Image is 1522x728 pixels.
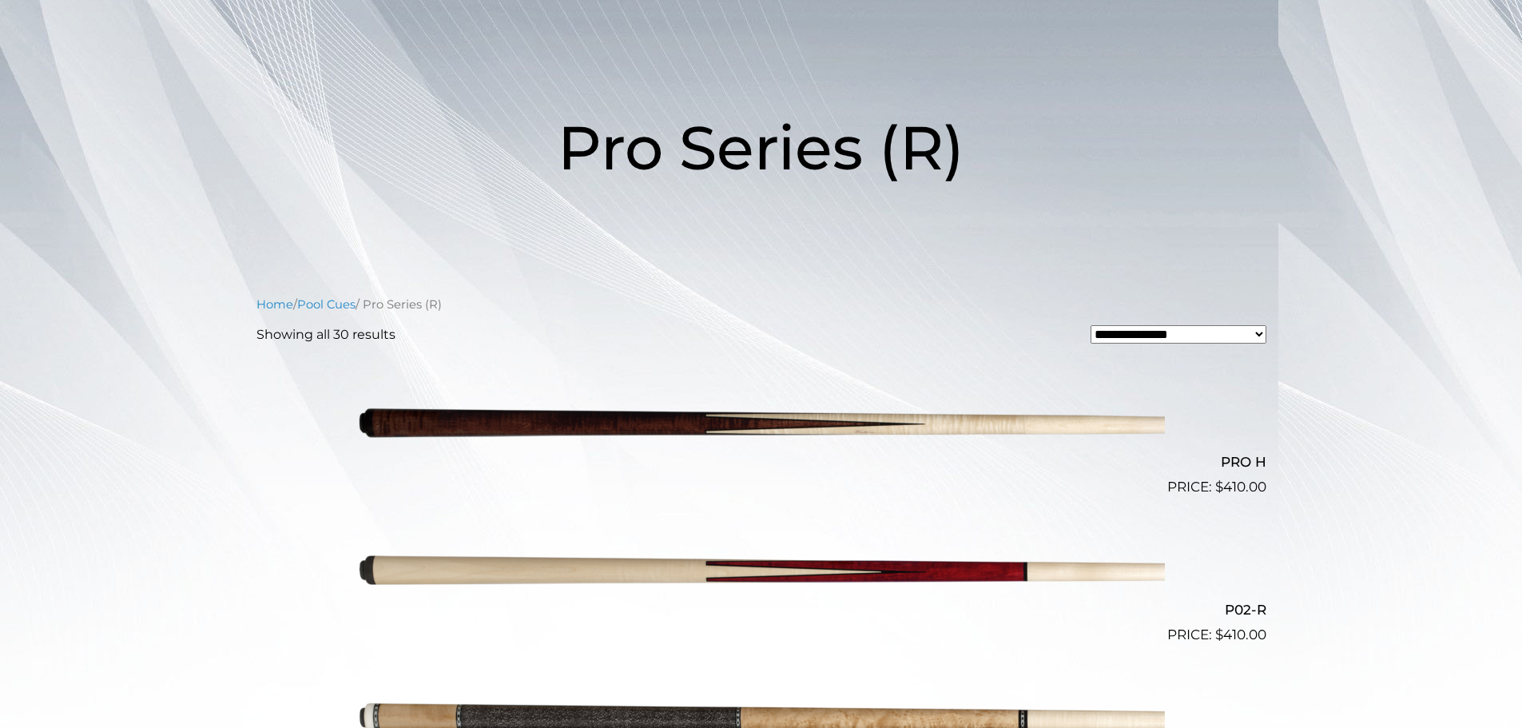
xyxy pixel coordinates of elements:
[256,595,1266,624] h2: P02-R
[358,504,1165,638] img: P02-R
[256,504,1266,645] a: P02-R $410.00
[558,110,964,185] span: Pro Series (R)
[297,297,356,312] a: Pool Cues
[256,448,1266,477] h2: PRO H
[1215,627,1266,642] bdi: 410.00
[256,357,1266,498] a: PRO H $410.00
[256,297,293,312] a: Home
[1091,325,1266,344] select: Shop order
[358,357,1165,491] img: PRO H
[1215,627,1223,642] span: $
[1215,479,1223,495] span: $
[256,325,395,344] p: Showing all 30 results
[1215,479,1266,495] bdi: 410.00
[256,296,1266,313] nav: Breadcrumb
